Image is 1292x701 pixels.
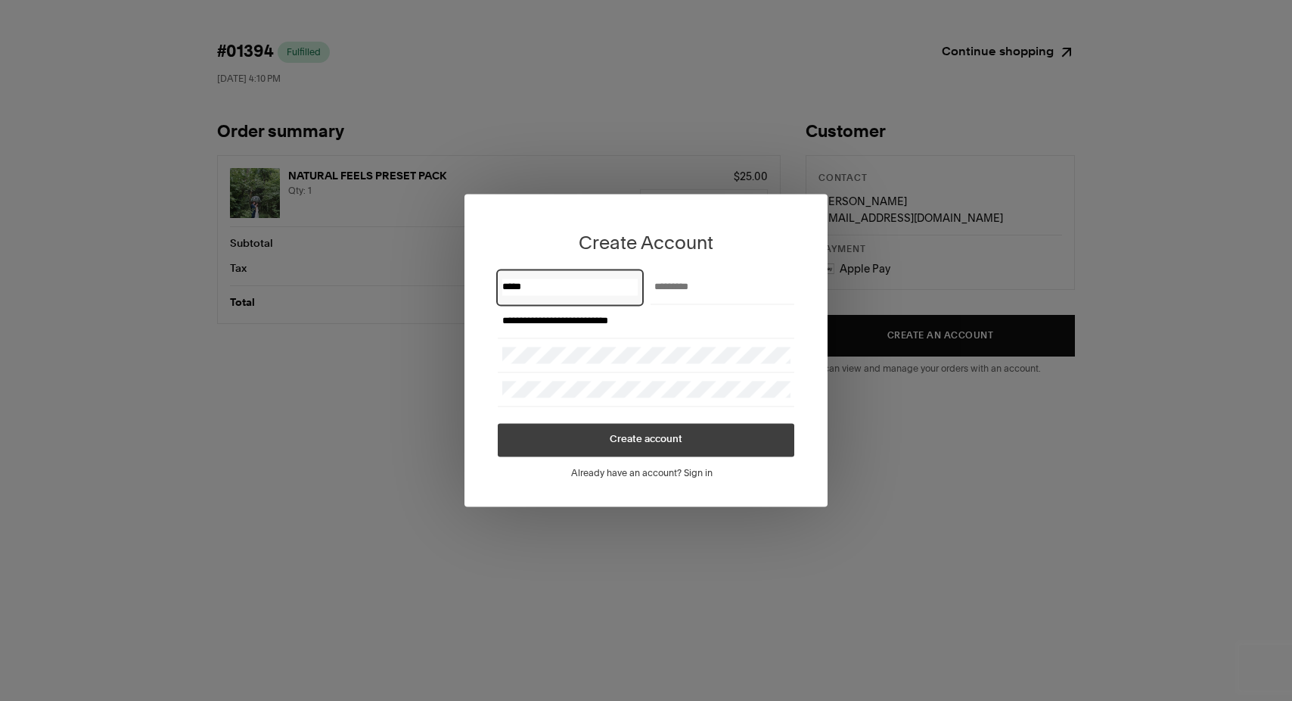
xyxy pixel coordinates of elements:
[502,313,790,330] input: Email
[502,279,638,296] input: First Name
[498,424,794,457] button: Create account
[654,279,790,296] input: Last Name
[498,227,794,258] h1: Create Account
[571,468,713,479] span: Already have an account? Sign in
[502,347,790,364] input: Create Password
[571,468,721,479] a: Already have an account? Sign in
[502,382,790,398] input: Re-type Password
[610,435,682,445] span: Create account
